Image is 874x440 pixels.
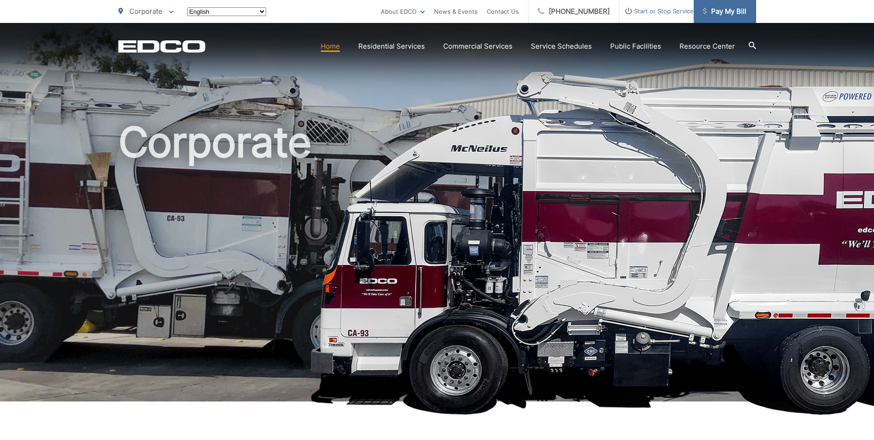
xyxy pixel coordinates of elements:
[381,6,425,17] a: About EDCO
[487,6,519,17] a: Contact Us
[434,6,478,17] a: News & Events
[679,41,735,52] a: Resource Center
[443,41,512,52] a: Commercial Services
[610,41,661,52] a: Public Facilities
[118,119,756,410] h1: Corporate
[358,41,425,52] a: Residential Services
[531,41,592,52] a: Service Schedules
[187,7,266,16] select: Select a language
[118,40,206,53] a: EDCD logo. Return to the homepage.
[321,41,340,52] a: Home
[129,7,162,16] span: Corporate
[703,6,746,17] span: Pay My Bill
